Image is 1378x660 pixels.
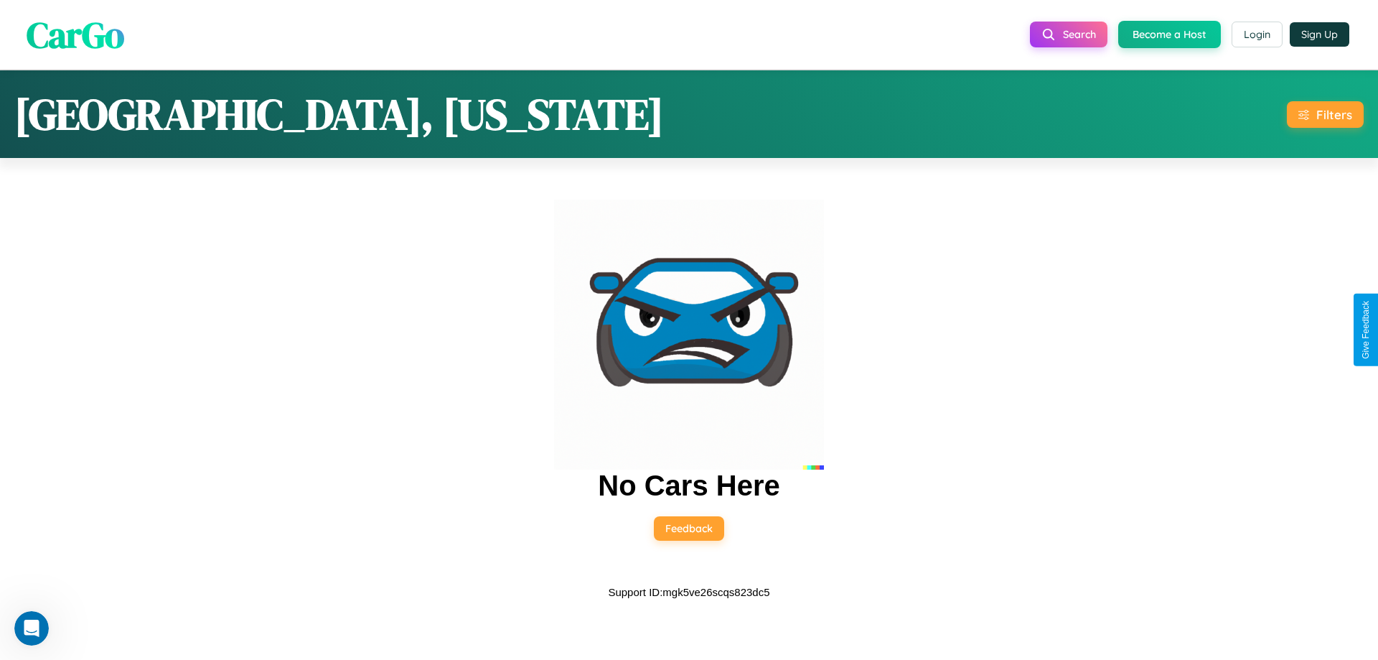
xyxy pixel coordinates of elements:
iframe: Intercom live chat [14,611,49,646]
button: Filters [1287,101,1364,128]
div: Give Feedback [1361,301,1371,359]
h2: No Cars Here [598,470,779,502]
button: Feedback [654,516,724,541]
button: Sign Up [1290,22,1349,47]
button: Become a Host [1118,21,1221,48]
div: Filters [1316,107,1352,122]
button: Login [1232,22,1283,47]
span: Search [1063,28,1096,41]
p: Support ID: mgk5ve26scqs823dc5 [608,582,769,602]
h1: [GEOGRAPHIC_DATA], [US_STATE] [14,85,664,144]
button: Search [1030,22,1107,47]
span: CarGo [27,9,124,59]
img: car [554,200,824,470]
